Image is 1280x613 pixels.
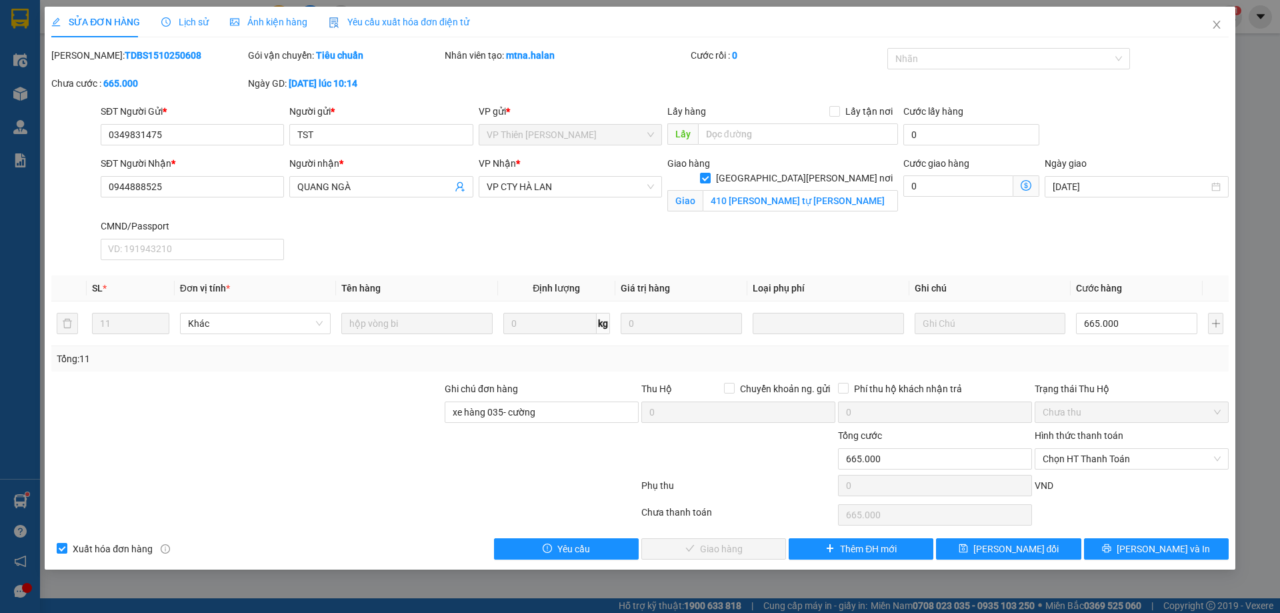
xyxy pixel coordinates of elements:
[1043,402,1221,422] span: Chưa thu
[838,430,882,441] span: Tổng cước
[101,104,284,119] div: SĐT Người Gửi
[1043,449,1221,469] span: Chọn HT Thanh Toán
[1053,179,1208,194] input: Ngày giao
[455,181,465,192] span: user-add
[667,123,698,145] span: Lấy
[667,106,706,117] span: Lấy hàng
[903,106,963,117] label: Cước lấy hàng
[667,158,710,169] span: Giao hàng
[103,78,138,89] b: 665.000
[543,544,552,554] span: exclamation-circle
[1035,382,1229,396] div: Trạng thái Thu Hộ
[57,352,494,366] div: Tổng: 11
[973,542,1059,556] span: [PERSON_NAME] đổi
[747,275,909,301] th: Loại phụ phí
[640,478,837,502] div: Phụ thu
[959,544,968,554] span: save
[1208,313,1223,334] button: plus
[479,104,662,119] div: VP gửi
[101,156,284,171] div: SĐT Người Nhận
[789,538,933,560] button: plusThêm ĐH mới
[1035,480,1053,491] span: VND
[248,48,442,63] div: Gói vận chuyển:
[101,219,284,233] div: CMND/Passport
[494,538,639,560] button: exclamation-circleYêu cầu
[1211,19,1222,30] span: close
[840,542,897,556] span: Thêm ĐH mới
[691,48,885,63] div: Cước rồi :
[909,275,1071,301] th: Ghi chú
[67,542,158,556] span: Xuất hóa đơn hàng
[903,158,969,169] label: Cước giao hàng
[732,50,737,61] b: 0
[329,17,339,28] img: icon
[487,125,654,145] span: VP Thiên Đường Bảo Sơn
[248,76,442,91] div: Ngày GD:
[92,283,103,293] span: SL
[825,544,835,554] span: plus
[445,402,639,423] input: Ghi chú đơn hàng Ghi chú cho kế toán
[667,190,703,211] span: Giao
[703,190,898,211] input: Giao tận nơi
[903,175,1013,197] input: Cước giao hàng
[641,538,786,560] button: checkGiao hàng
[487,177,654,197] span: VP CTY HÀ LAN
[161,17,209,27] span: Lịch sử
[161,17,171,27] span: clock-circle
[341,283,381,293] span: Tên hàng
[711,171,898,185] span: [GEOGRAPHIC_DATA][PERSON_NAME] nơi
[51,48,245,63] div: [PERSON_NAME]:
[289,156,473,171] div: Người nhận
[903,124,1039,145] input: Cước lấy hàng
[506,50,555,61] b: mtna.halan
[1045,158,1087,169] label: Ngày giao
[316,50,363,61] b: Tiêu chuẩn
[1021,180,1031,191] span: dollar-circle
[445,48,688,63] div: Nhân viên tạo:
[289,104,473,119] div: Người gửi
[479,158,516,169] span: VP Nhận
[329,17,469,27] span: Yêu cầu xuất hóa đơn điện tử
[1076,283,1122,293] span: Cước hàng
[640,505,837,528] div: Chưa thanh toán
[230,17,239,27] span: picture
[735,382,835,396] span: Chuyển khoản ng. gửi
[161,544,170,554] span: info-circle
[230,17,307,27] span: Ảnh kiện hàng
[1035,430,1123,441] label: Hình thức thanh toán
[533,283,580,293] span: Định lượng
[445,384,518,394] label: Ghi chú đơn hàng
[188,314,323,334] span: Khác
[180,283,230,293] span: Đơn vị tính
[51,76,245,91] div: Chưa cước :
[849,382,967,396] span: Phí thu hộ khách nhận trả
[597,313,610,334] span: kg
[1198,7,1235,44] button: Close
[840,104,898,119] span: Lấy tận nơi
[289,78,357,89] b: [DATE] lúc 10:14
[641,384,672,394] span: Thu Hộ
[57,313,78,334] button: delete
[621,313,742,334] input: 0
[1102,544,1111,554] span: printer
[557,542,590,556] span: Yêu cầu
[1117,542,1210,556] span: [PERSON_NAME] và In
[1084,538,1229,560] button: printer[PERSON_NAME] và In
[936,538,1081,560] button: save[PERSON_NAME] đổi
[698,123,898,145] input: Dọc đường
[621,283,670,293] span: Giá trị hàng
[51,17,140,27] span: SỬA ĐƠN HÀNG
[51,17,61,27] span: edit
[125,50,201,61] b: TDBS1510250608
[915,313,1065,334] input: Ghi Chú
[341,313,492,334] input: VD: Bàn, Ghế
